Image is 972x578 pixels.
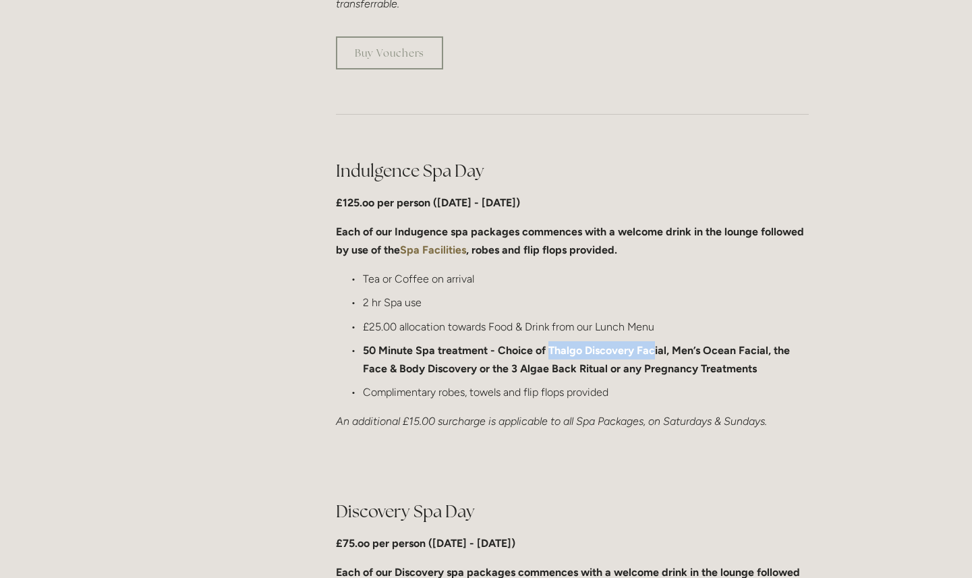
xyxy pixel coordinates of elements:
h2: Indulgence Spa Day [336,159,809,183]
h2: Discovery Spa Day [336,500,809,523]
strong: 50 Minute Spa treatment - Choice of Thalgo Discovery Facial, Men’s Ocean Facial, the Face & Body ... [363,344,793,375]
p: Complimentary robes, towels and flip flops provided [363,383,809,401]
p: Tea or Coffee on arrival [363,270,809,288]
strong: £125.oo per person ([DATE] - [DATE]) [336,196,520,209]
p: 2 hr Spa use [363,293,809,312]
a: Spa Facilities [400,243,466,256]
a: Buy Vouchers [336,36,443,69]
em: An additional £15.00 surcharge is applicable to all Spa Packages, on Saturdays & Sundays. [336,415,767,428]
strong: , robes and flip flops provided. [466,243,617,256]
p: £25.00 allocation towards Food & Drink from our Lunch Menu [363,318,809,336]
strong: Each of our Indugence spa packages commences with a welcome drink in the lounge followed by use o... [336,225,807,256]
strong: £75.oo per person ([DATE] - [DATE]) [336,537,515,550]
